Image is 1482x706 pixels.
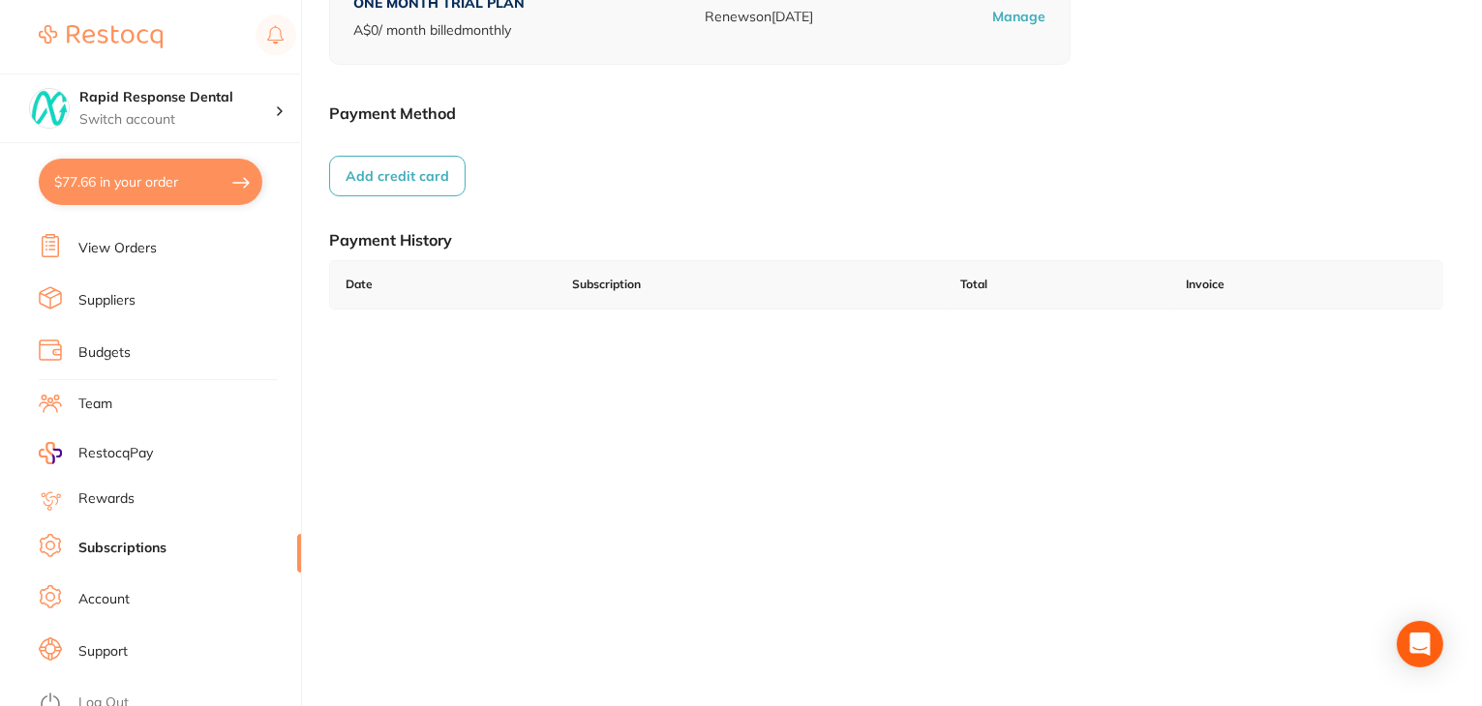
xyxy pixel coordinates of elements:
h1: Payment Method [329,103,1443,123]
button: $77.66 in your order [39,159,262,205]
p: Manage [993,8,1046,27]
a: Restocq Logo [39,15,163,59]
a: View Orders [78,239,157,258]
td: Invoice [1171,261,1442,309]
a: Account [78,590,130,609]
a: Rewards [78,489,135,509]
h4: Rapid Response Dental [79,88,275,107]
a: Team [78,395,112,414]
img: Rapid Response Dental [30,89,69,128]
td: Total [945,261,1171,309]
a: Support [78,642,128,662]
h1: Payment History [329,230,1443,250]
a: Subscriptions [78,539,166,558]
p: Renews on [DATE] [705,8,813,27]
div: Open Intercom Messenger [1397,621,1443,667]
p: Switch account [79,110,275,130]
a: Suppliers [78,291,136,310]
td: Subscription [557,261,945,309]
a: RestocqPay [39,442,153,464]
p: A$ 0 / month billed monthly [353,21,525,41]
a: Budgets [78,343,131,363]
img: RestocqPay [39,442,62,464]
img: Restocq Logo [39,25,163,48]
span: RestocqPay [78,444,153,463]
button: Add credit card [329,156,466,196]
td: Date [330,261,557,309]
